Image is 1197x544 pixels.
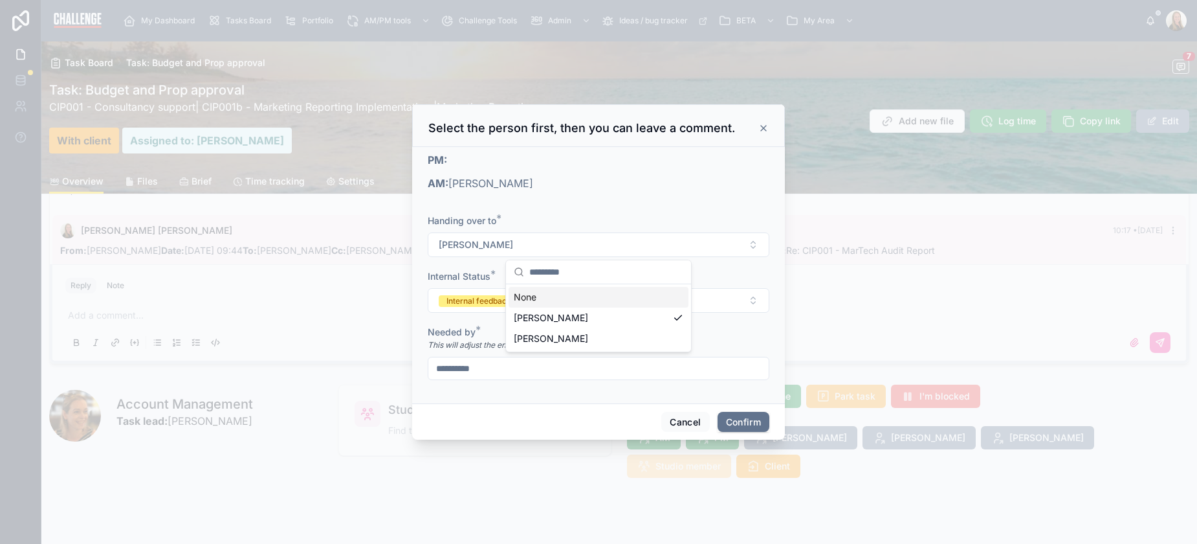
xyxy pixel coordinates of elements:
button: Cancel [661,412,709,433]
span: Needed by [428,326,476,337]
p: [PERSON_NAME] [428,176,769,191]
h3: Select the person first, then you can leave a comment. [428,120,735,136]
span: [PERSON_NAME] [439,238,513,251]
button: Select Button [428,232,769,257]
div: Internal feedback [446,295,511,307]
button: Confirm [718,412,769,433]
button: Select Button [428,288,769,313]
span: [PERSON_NAME] [514,312,588,324]
span: [PERSON_NAME] [514,332,588,345]
span: Internal Status [428,271,490,282]
strong: AM: [428,177,448,190]
span: Handing over to [428,215,496,226]
div: Suggestions [506,284,691,352]
strong: PM: [428,153,447,166]
em: This will adjust the end date of the task [428,340,569,350]
div: None [509,287,688,308]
